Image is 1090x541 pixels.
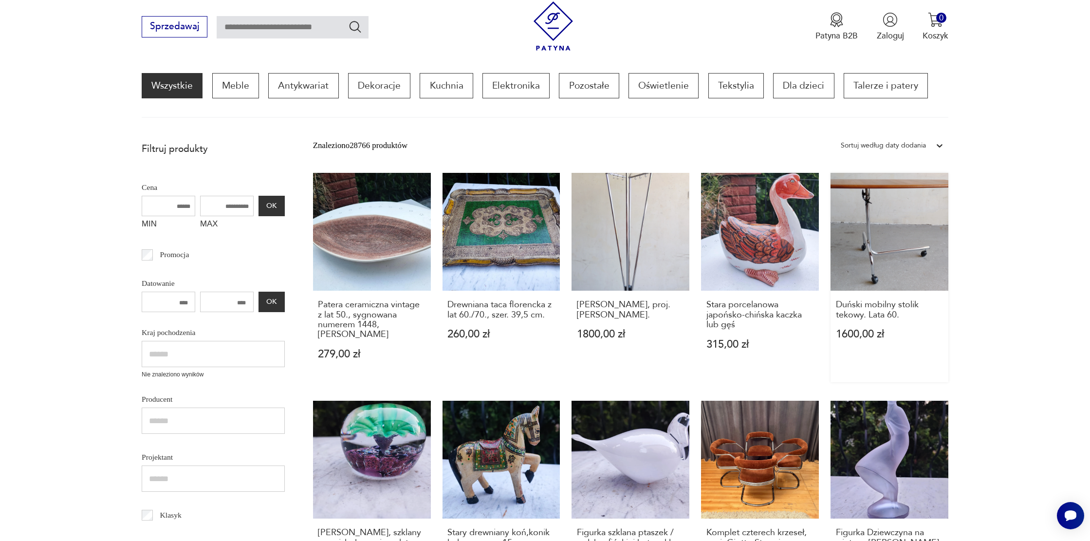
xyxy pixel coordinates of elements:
[420,73,473,98] a: Kuchnia
[160,248,189,261] p: Promocja
[142,181,285,194] p: Cena
[577,329,684,339] p: 1800,00 zł
[142,23,207,31] a: Sprzedawaj
[559,73,619,98] a: Pozostałe
[212,73,259,98] a: Meble
[529,1,578,51] img: Patyna - sklep z meblami i dekoracjami vintage
[706,300,813,330] h3: Stara porcelanowa japońsko-chińska kaczka lub gęś
[259,292,285,312] button: OK
[841,139,926,152] div: Sortuj według daty dodania
[883,12,898,27] img: Ikonka użytkownika
[447,329,554,339] p: 260,00 zł
[1057,502,1084,529] iframe: Smartsupp widget button
[923,30,948,41] p: Koszyk
[142,216,195,235] label: MIN
[923,12,948,41] button: 0Koszyk
[877,12,904,41] button: Zaloguj
[142,16,207,37] button: Sprzedawaj
[142,143,285,155] p: Filtruj produkty
[142,326,285,339] p: Kraj pochodzenia
[160,509,182,522] p: Klasyk
[836,329,943,339] p: 1600,00 zł
[708,73,764,98] a: Tekstylia
[348,73,410,98] a: Dekoracje
[928,12,943,27] img: Ikona koszyka
[443,173,560,382] a: Drewniana taca florencka z lat 60./70., szer. 39,5 cm.Drewniana taca florencka z lat 60./70., sze...
[259,196,285,216] button: OK
[815,30,858,41] p: Patyna B2B
[815,12,858,41] a: Ikona medaluPatyna B2B
[313,173,431,382] a: Patera ceramiczna vintage z lat 50., sygnowana numerem 1448, Ceramika JomazePatera ceramiczna vin...
[836,300,943,320] h3: Duński mobilny stolik tekowy. Lata 60.
[706,339,813,350] p: 315,00 zł
[831,173,948,382] a: Duński mobilny stolik tekowy. Lata 60.Duński mobilny stolik tekowy. Lata 60.1600,00 zł
[142,73,203,98] a: Wszystkie
[200,216,254,235] label: MAX
[482,73,550,98] a: Elektronika
[936,13,946,23] div: 0
[142,451,285,464] p: Projektant
[701,173,819,382] a: Stara porcelanowa japońsko-chińska kaczka lub gęśStara porcelanowa japońsko-chińska kaczka lub gę...
[447,300,554,320] h3: Drewniana taca florencka z lat 60./70., szer. 39,5 cm.
[268,73,338,98] a: Antykwariat
[572,173,689,382] a: Wieszak Bauhaus, proj. Willy Van der Meeren.[PERSON_NAME], proj. [PERSON_NAME].1800,00 zł
[815,12,858,41] button: Patyna B2B
[142,277,285,290] p: Datowanie
[773,73,834,98] a: Dla dzieci
[628,73,699,98] a: Oświetlenie
[318,300,425,340] h3: Patera ceramiczna vintage z lat 50., sygnowana numerem 1448, [PERSON_NAME]
[142,393,285,406] p: Producent
[829,12,844,27] img: Ikona medalu
[877,30,904,41] p: Zaloguj
[577,300,684,320] h3: [PERSON_NAME], proj. [PERSON_NAME].
[844,73,928,98] a: Talerze i patery
[142,370,285,379] p: Nie znaleziono wyników
[348,19,362,34] button: Szukaj
[313,139,407,152] div: Znaleziono 28766 produktów
[318,349,425,359] p: 279,00 zł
